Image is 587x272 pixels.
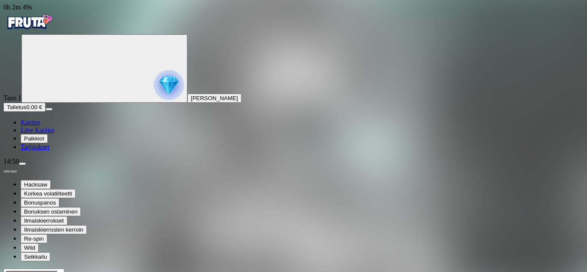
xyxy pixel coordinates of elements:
[21,143,49,150] a: gift-inverted iconTarjoukset
[3,158,19,165] span: 14:50
[24,199,56,206] span: Bonuspanos
[46,108,52,110] button: menu
[7,104,26,110] span: Talletus
[21,143,49,150] span: Tarjoukset
[21,243,39,252] button: Wild
[24,244,35,251] span: Wild
[21,189,76,198] button: Korkea volatiliteetti
[21,180,51,189] button: Hacksaw
[21,225,87,234] button: Ilmaiskierrosten kerroin
[21,234,47,243] button: Re-spin
[24,135,44,142] span: Palkkiot
[24,208,77,215] span: Bonuksen ostaminen
[3,3,32,11] span: user session time
[3,11,55,33] img: Fruta
[3,170,10,173] button: prev slide
[21,198,59,207] button: Bonuspanos
[24,254,47,260] span: Seikkailu
[19,162,26,165] button: menu
[154,70,184,100] img: reward progress
[21,207,81,216] button: Bonuksen ostaminen
[26,104,42,110] span: 0.00 €
[21,134,48,143] button: reward iconPalkkiot
[24,226,83,233] span: Ilmaiskierrosten kerroin
[24,190,72,197] span: Korkea volatiliteetti
[10,170,17,173] button: next slide
[191,95,238,101] span: [PERSON_NAME]
[21,126,55,134] span: Live Kasino
[3,11,584,151] nav: Primary
[21,252,50,261] button: Seikkailu
[24,235,44,242] span: Re-spin
[3,27,55,34] a: Fruta
[21,34,187,103] button: reward progress
[21,216,67,225] button: Ilmaiskierrokset
[187,94,242,103] button: [PERSON_NAME]
[24,181,47,188] span: Hacksaw
[21,119,40,126] span: Kasino
[21,119,40,126] a: diamond iconKasino
[3,103,46,112] button: Talletusplus icon0.00 €
[21,126,55,134] a: poker-chip iconLive Kasino
[3,94,21,101] span: Taso 1
[24,217,64,224] span: Ilmaiskierrokset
